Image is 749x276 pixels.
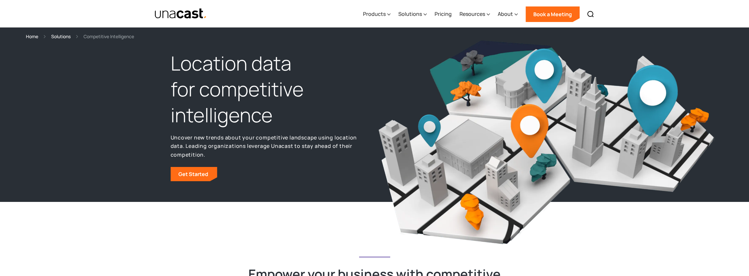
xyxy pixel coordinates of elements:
div: Products [363,1,391,28]
div: Resources [460,10,485,18]
img: competitive intelligence hero illustration [378,38,716,246]
img: Unacast text logo [154,8,207,19]
a: home [154,8,207,19]
a: Book a Meeting [526,6,580,22]
div: Competitive Intelligence [84,33,134,40]
h1: Location data for competitive intelligence [171,50,371,128]
div: Products [363,10,386,18]
a: Get Started [171,167,217,181]
div: Solutions [398,10,422,18]
div: About [498,10,513,18]
a: Pricing [435,1,452,28]
a: Solutions [51,33,71,40]
div: Resources [460,1,490,28]
div: About [498,1,518,28]
div: Solutions [398,1,427,28]
img: Search icon [587,10,595,18]
p: Uncover new trends about your competitive landscape using location data. Leading organizations le... [171,133,371,159]
a: Home [26,33,38,40]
